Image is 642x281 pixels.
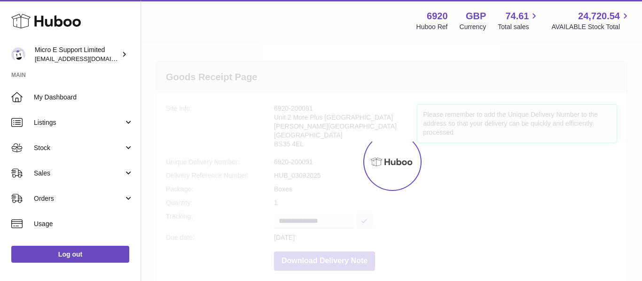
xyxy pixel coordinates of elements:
[11,246,129,263] a: Log out
[34,169,124,178] span: Sales
[427,10,448,23] strong: 6920
[498,23,540,31] span: Total sales
[11,47,25,61] img: contact@micropcsupport.com
[551,23,631,31] span: AVAILABLE Stock Total
[34,220,133,228] span: Usage
[34,194,124,203] span: Orders
[416,23,448,31] div: Huboo Ref
[578,10,620,23] span: 24,720.54
[505,10,529,23] span: 74.61
[34,93,133,102] span: My Dashboard
[35,55,138,62] span: [EMAIL_ADDRESS][DOMAIN_NAME]
[498,10,540,31] a: 74.61 Total sales
[34,144,124,152] span: Stock
[466,10,486,23] strong: GBP
[460,23,486,31] div: Currency
[551,10,631,31] a: 24,720.54 AVAILABLE Stock Total
[35,46,119,63] div: Micro E Support Limited
[34,118,124,127] span: Listings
